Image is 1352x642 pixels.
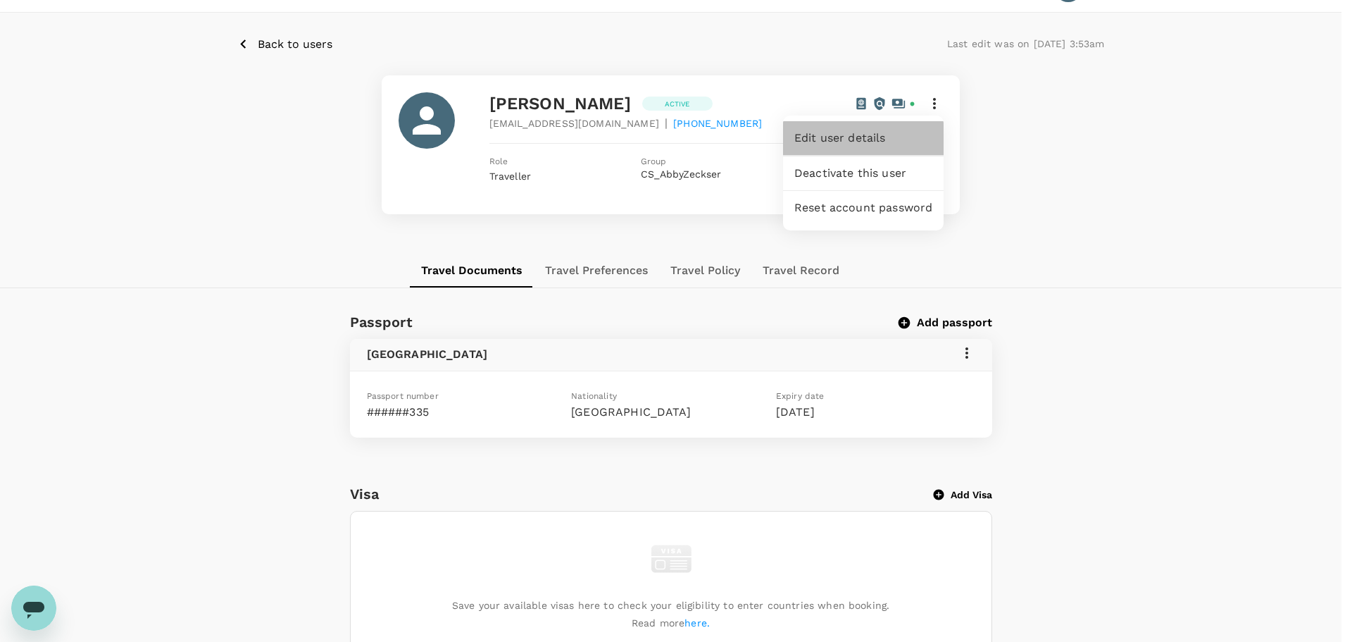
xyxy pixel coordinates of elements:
[794,165,932,182] span: Deactivate this user
[783,156,944,190] div: Deactivate this user
[794,130,932,147] span: Edit user details
[783,121,944,155] div: Edit user details
[794,199,932,216] span: Reset account password
[783,191,944,225] div: Reset account password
